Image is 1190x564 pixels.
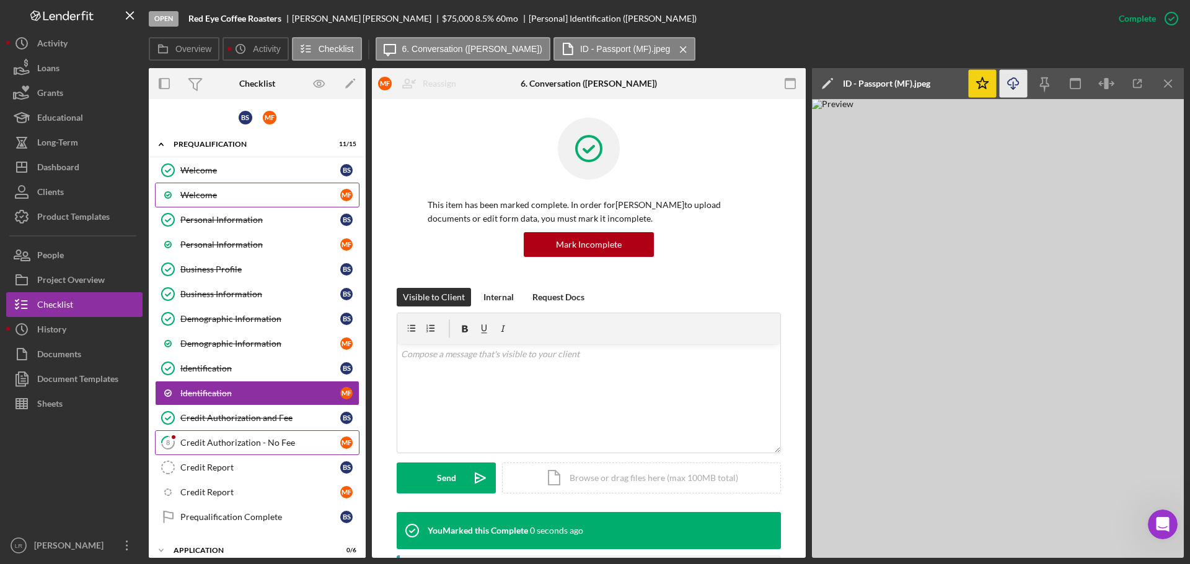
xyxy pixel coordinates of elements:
div: Close [218,6,240,28]
div: 6. Conversation ([PERSON_NAME]) [521,79,657,89]
div: Identification [180,363,340,373]
label: 6. Conversation ([PERSON_NAME]) [402,44,542,54]
iframe: Intercom live chat [1148,510,1178,539]
span: Configuring Product Templates for the Participants' Feature [12,233,177,256]
a: History [6,317,143,342]
button: Messages [82,386,165,436]
span: Messages [103,417,146,426]
a: Business ProfileBS [155,257,359,282]
div: Send [437,462,456,493]
div: Sheets [37,391,63,419]
div: B S [340,214,353,226]
button: Request Docs [526,288,591,306]
div: Document Templates [37,367,118,394]
button: Loans [6,56,143,80]
div: Long-Term [37,130,78,158]
a: WelcomeMF [155,183,359,207]
div: Internal [483,288,514,306]
label: ID - Passport (MF).jpeg [580,44,670,54]
button: 6. Conversation ([PERSON_NAME]) [376,37,550,61]
a: Activity [6,31,143,56]
div: Prequalification [174,141,325,148]
a: WelcomeBS [155,158,359,183]
div: Credit Report [180,462,340,472]
div: M F [340,486,353,498]
div: 8.5 % [475,14,494,24]
span: $75,000 [442,13,474,24]
a: Long-Term [6,130,143,155]
div: M F [340,337,353,350]
div: M F [340,189,353,201]
div: M F [263,111,276,124]
span: Documents [98,177,148,187]
button: Send [397,462,496,493]
div: Application [174,547,325,554]
button: Grants [6,80,143,105]
time: 2025-09-21 03:38 [530,526,583,536]
div: M F [340,387,353,399]
span: ... Complete Forms Upload [12,381,128,391]
a: IdentificationMF [155,381,359,406]
button: Sheets [6,391,143,416]
a: Business InformationBS [155,282,359,306]
div: B S [340,263,353,275]
a: Clients [6,180,143,204]
span: Resource [12,149,52,159]
span: Upload & Download [12,177,98,187]
div: [PERSON_NAME] [31,533,112,561]
div: Credit Report [180,487,340,497]
div: Activity [37,31,68,59]
a: Demographic InformationBS [155,306,359,331]
div: Business Profile [180,264,340,274]
div: Product Templates [37,204,110,232]
div: ID - Passport (MF).jpeg [843,79,930,89]
div: [PERSON_NAME] [PERSON_NAME] [292,14,442,24]
button: People [6,243,143,267]
button: Documents [6,342,143,367]
span: documents [61,108,110,118]
div: Grants [37,80,63,108]
span: ... take a few minutes to [12,95,107,118]
button: Educational [6,105,143,130]
p: This item has been marked complete. In order for [PERSON_NAME] to upload documents or edit form d... [428,198,750,226]
button: Visible to Client [397,288,471,306]
div: Identification [180,388,340,398]
h1: Help [108,6,142,27]
a: 8Credit Authorization - No FeeMF [155,430,359,455]
div: People [37,243,64,271]
button: Project Overview [6,267,143,292]
button: Checklist [6,292,143,317]
button: Document Templates [6,367,143,391]
div: Business Information [180,289,340,299]
a: IdentificationBS [155,356,359,381]
div: Educational [37,105,83,133]
div: Clients [37,180,64,207]
button: Help [165,386,248,436]
div: M F [378,77,392,90]
div: Open [149,11,178,27]
input: Search for help [9,34,239,58]
div: B S [340,288,353,300]
span: Documents [52,149,102,159]
span: Move [12,205,36,215]
div: History [37,317,66,345]
label: Overview [175,44,211,54]
span: Documents [128,381,177,391]
div: B S [340,362,353,375]
div: Welcome [180,190,340,200]
div: B S [340,313,353,325]
span: that they have already submitted into the new checklist [12,108,209,131]
a: Credit ReportMF [155,480,359,505]
div: Demographic Information [180,314,340,324]
button: Overview [149,37,219,61]
div: Mark Incomplete [556,232,622,257]
div: 60 mo [496,14,518,24]
div: Visible to Client [403,288,465,306]
tspan: 8 [166,438,170,446]
label: Checklist [319,44,354,54]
